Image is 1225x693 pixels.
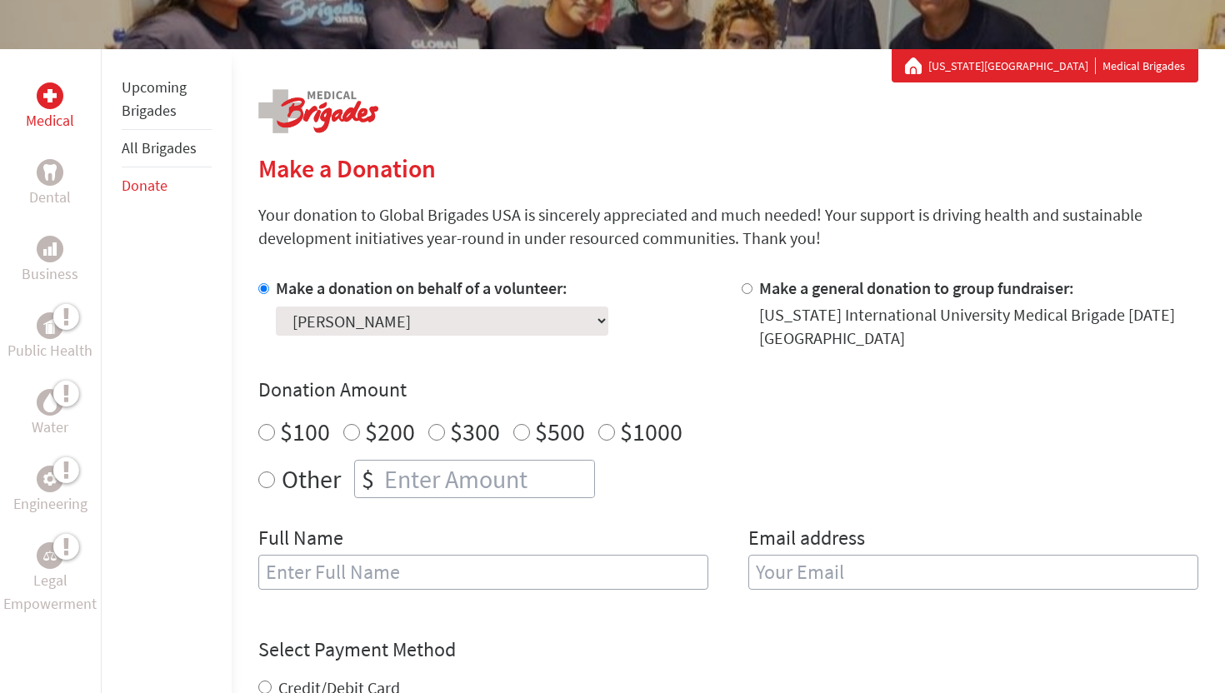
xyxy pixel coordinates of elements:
p: Engineering [13,492,87,516]
a: WaterWater [32,389,68,439]
input: Enter Amount [381,461,594,497]
a: Upcoming Brigades [122,77,187,120]
a: DentalDental [29,159,71,209]
div: Legal Empowerment [37,542,63,569]
label: Email address [748,525,865,555]
p: Your donation to Global Brigades USA is sincerely appreciated and much needed! Your support is dr... [258,203,1198,250]
a: EngineeringEngineering [13,466,87,516]
div: Business [37,236,63,262]
p: Public Health [7,339,92,362]
p: Water [32,416,68,439]
img: Dental [43,164,57,180]
h4: Donation Amount [258,376,1198,403]
label: Make a general donation to group fundraiser: [759,277,1074,298]
p: Dental [29,186,71,209]
a: MedicalMedical [26,82,74,132]
div: Water [37,389,63,416]
div: [US_STATE] International University Medical Brigade [DATE] [GEOGRAPHIC_DATA] [759,303,1198,350]
a: Donate [122,176,167,195]
h4: Select Payment Method [258,636,1198,663]
label: $300 [450,416,500,447]
label: Make a donation on behalf of a volunteer: [276,277,567,298]
a: Public HealthPublic Health [7,312,92,362]
div: Medical Brigades [905,57,1185,74]
p: Business [22,262,78,286]
label: $200 [365,416,415,447]
li: Upcoming Brigades [122,69,212,130]
a: BusinessBusiness [22,236,78,286]
label: Other [282,460,341,498]
div: Engineering [37,466,63,492]
li: All Brigades [122,130,212,167]
label: Full Name [258,525,343,555]
h2: Make a Donation [258,153,1198,183]
img: Water [43,392,57,411]
label: $100 [280,416,330,447]
img: Business [43,242,57,256]
div: $ [355,461,381,497]
img: Legal Empowerment [43,551,57,561]
img: Public Health [43,317,57,334]
p: Legal Empowerment [3,569,97,616]
img: logo-medical.png [258,89,378,133]
a: All Brigades [122,138,197,157]
p: Medical [26,109,74,132]
img: Medical [43,89,57,102]
a: [US_STATE][GEOGRAPHIC_DATA] [928,57,1096,74]
label: $500 [535,416,585,447]
div: Dental [37,159,63,186]
a: Legal EmpowermentLegal Empowerment [3,542,97,616]
input: Enter Full Name [258,555,708,590]
div: Public Health [37,312,63,339]
input: Your Email [748,555,1198,590]
li: Donate [122,167,212,204]
img: Engineering [43,472,57,486]
div: Medical [37,82,63,109]
label: $1000 [620,416,682,447]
